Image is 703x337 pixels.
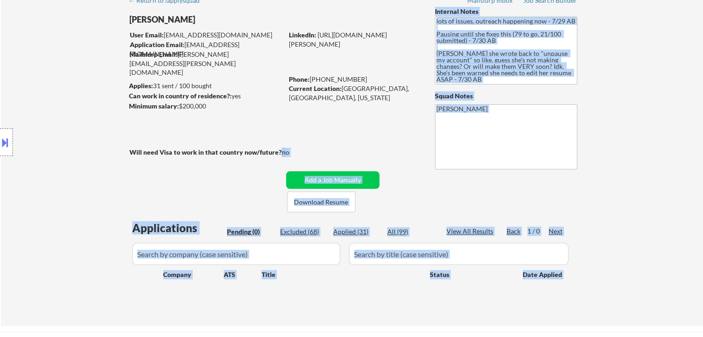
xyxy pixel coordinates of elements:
div: 31 sent / 100 bought [129,81,283,90]
div: Applied (31) [333,227,379,236]
div: yes [129,91,280,101]
div: Squad Notes [435,91,577,101]
div: Title [262,270,421,279]
div: Internal Notes [435,7,577,16]
div: Excluded (68) [280,227,326,236]
div: Back [507,227,521,236]
div: [EMAIL_ADDRESS][DOMAIN_NAME] [130,30,283,40]
div: [PERSON_NAME][EMAIL_ADDRESS][PERSON_NAME][DOMAIN_NAME] [129,50,283,77]
div: 1 / 0 [527,227,549,236]
strong: Mailslurp Email: [129,50,177,58]
div: ATS [224,270,262,279]
input: Search by company (case sensitive) [132,243,340,265]
strong: Phone: [289,75,310,83]
strong: Application Email: [130,41,184,48]
strong: Can work in country of residence?: [129,92,232,100]
div: Status [430,266,509,283]
div: View All Results [446,227,496,236]
div: $200,000 [129,102,283,111]
strong: LinkedIn: [289,31,316,39]
button: Add a Job Manually [286,171,379,189]
button: Download Resume [287,192,355,212]
strong: Will need Visa to work in that country now/future?: [129,148,283,156]
input: Search by title (case sensitive) [349,243,569,265]
div: Applications [132,223,224,234]
div: [PERSON_NAME] [129,14,319,25]
strong: Current Location: [289,84,342,92]
div: All (99) [387,227,434,236]
a: [URL][DOMAIN_NAME][PERSON_NAME] [289,31,387,48]
div: Next [549,227,563,236]
div: Company [163,270,224,279]
strong: User Email: [130,31,164,39]
div: no [282,148,308,157]
div: [PHONE_NUMBER] [289,75,420,84]
div: Date Applied [523,270,563,279]
div: [GEOGRAPHIC_DATA], [GEOGRAPHIC_DATA], [US_STATE] [289,84,420,102]
div: Pending (0) [227,227,273,236]
div: [EMAIL_ADDRESS][DOMAIN_NAME] [130,40,283,58]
